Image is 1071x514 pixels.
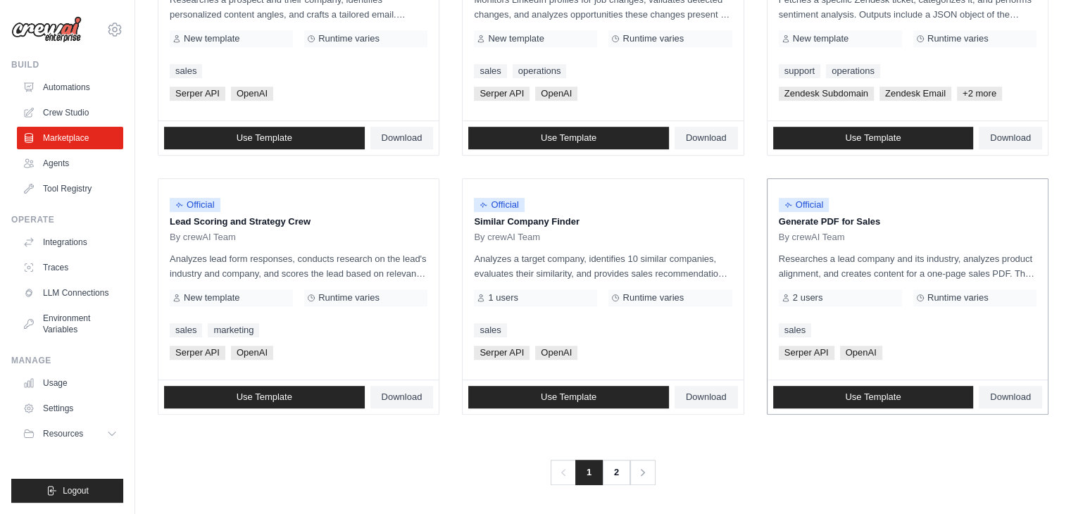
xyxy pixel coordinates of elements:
span: Use Template [237,132,292,144]
a: marketing [208,323,259,337]
a: Environment Variables [17,307,123,341]
span: OpenAI [535,346,577,360]
span: Use Template [541,132,596,144]
span: Logout [63,485,89,496]
nav: Pagination [551,460,656,485]
span: Resources [43,428,83,439]
a: Download [370,386,434,408]
span: Use Template [237,391,292,403]
a: Download [979,386,1042,408]
span: Download [382,132,422,144]
span: OpenAI [535,87,577,101]
a: Use Template [164,386,365,408]
span: +2 more [957,87,1002,101]
a: Marketplace [17,127,123,149]
a: Use Template [164,127,365,149]
a: Use Template [773,127,974,149]
a: sales [170,323,202,337]
p: Similar Company Finder [474,215,732,229]
span: Serper API [170,346,225,360]
a: Use Template [468,386,669,408]
span: 1 users [488,292,518,303]
a: sales [779,323,811,337]
a: Download [675,386,738,408]
a: Crew Studio [17,101,123,124]
span: Serper API [779,346,834,360]
span: Zendesk Email [879,87,951,101]
span: OpenAI [840,346,882,360]
span: New template [793,33,848,44]
span: Runtime varies [622,33,684,44]
p: Lead Scoring and Strategy Crew [170,215,427,229]
span: Serper API [474,346,530,360]
span: Serper API [474,87,530,101]
p: Analyzes a target company, identifies 10 similar companies, evaluates their similarity, and provi... [474,251,732,281]
a: Use Template [773,386,974,408]
span: 1 [575,460,603,485]
a: Automations [17,76,123,99]
div: Operate [11,214,123,225]
a: Use Template [468,127,669,149]
span: Official [474,198,525,212]
a: sales [170,64,202,78]
p: Researches a lead company and its industry, analyzes product alignment, and creates content for a... [779,251,1036,281]
span: Runtime varies [927,292,989,303]
a: Integrations [17,231,123,253]
span: Runtime varies [927,33,989,44]
a: Settings [17,397,123,420]
span: New template [488,33,544,44]
a: Agents [17,152,123,175]
span: Use Template [845,391,901,403]
a: Tool Registry [17,177,123,200]
span: By crewAI Team [474,232,540,243]
span: New template [184,292,239,303]
span: Use Template [845,132,901,144]
span: Download [686,391,727,403]
div: Manage [11,355,123,366]
span: Serper API [170,87,225,101]
a: operations [513,64,567,78]
a: Download [370,127,434,149]
span: 2 users [793,292,823,303]
a: Traces [17,256,123,279]
span: Download [990,132,1031,144]
a: sales [474,323,506,337]
a: Download [675,127,738,149]
a: sales [474,64,506,78]
button: Logout [11,479,123,503]
span: Download [686,132,727,144]
span: New template [184,33,239,44]
p: Generate PDF for Sales [779,215,1036,229]
span: Runtime varies [318,33,380,44]
span: By crewAI Team [779,232,845,243]
button: Resources [17,422,123,445]
p: Analyzes lead form responses, conducts research on the lead's industry and company, and scores th... [170,251,427,281]
span: OpenAI [231,87,273,101]
span: Official [779,198,829,212]
span: Official [170,198,220,212]
a: LLM Connections [17,282,123,304]
a: Usage [17,372,123,394]
a: support [779,64,820,78]
a: operations [826,64,880,78]
span: Runtime varies [622,292,684,303]
span: Download [990,391,1031,403]
span: OpenAI [231,346,273,360]
span: Zendesk Subdomain [779,87,874,101]
img: Logo [11,16,82,43]
div: Build [11,59,123,70]
span: Use Template [541,391,596,403]
span: By crewAI Team [170,232,236,243]
span: Download [382,391,422,403]
a: Download [979,127,1042,149]
a: 2 [602,460,630,485]
span: Runtime varies [318,292,380,303]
